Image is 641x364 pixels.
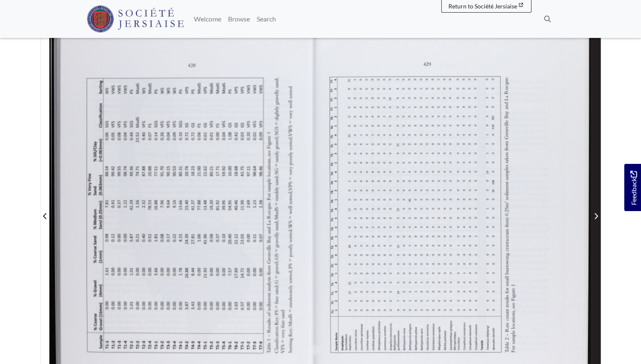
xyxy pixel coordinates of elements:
[448,3,517,10] span: Return to Société Jersiaise
[628,171,638,205] span: Feedback
[253,11,279,27] a: Search
[87,5,184,32] img: Société Jersiaise
[190,11,225,27] a: Welcome
[87,3,184,35] a: Société Jersiaise logo
[624,164,641,211] a: Would you like to provide feedback?
[225,11,253,27] a: Browse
